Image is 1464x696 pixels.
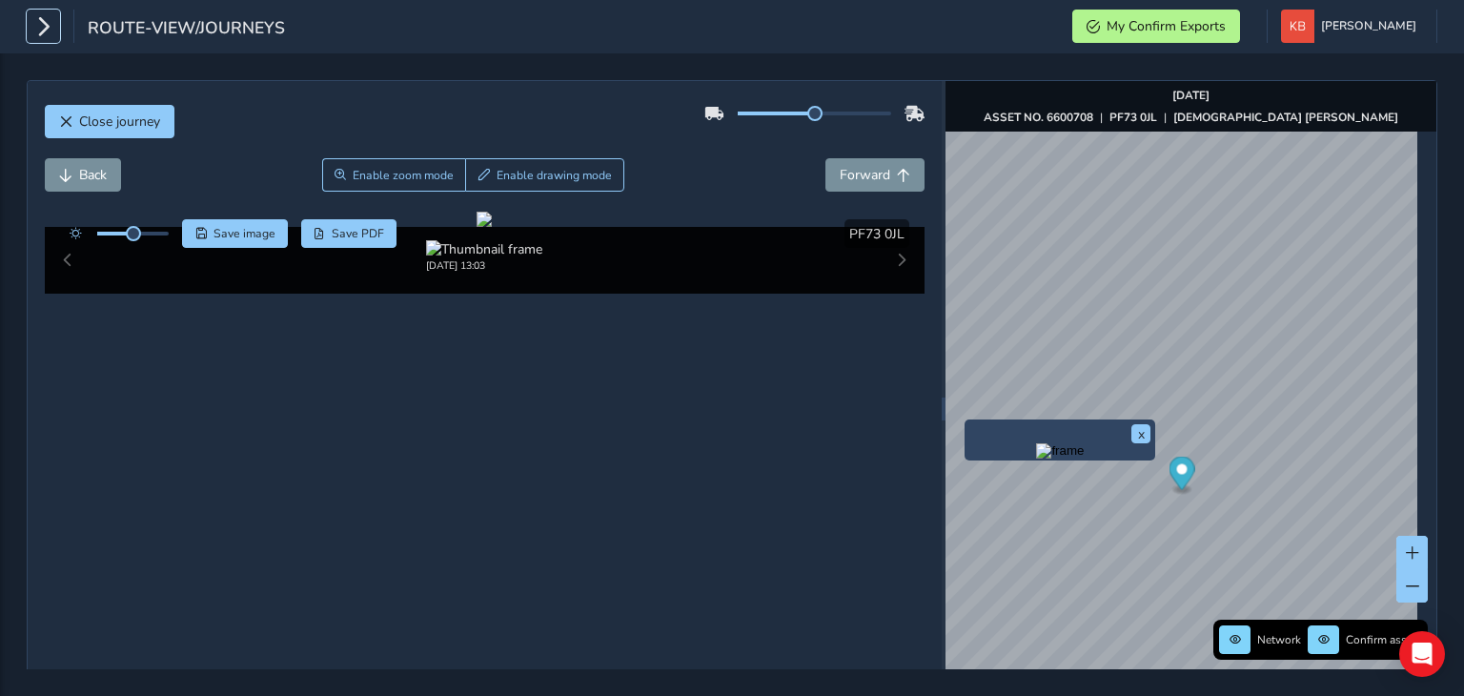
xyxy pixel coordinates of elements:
[1173,110,1398,125] strong: [DEMOGRAPHIC_DATA] [PERSON_NAME]
[497,168,612,183] span: Enable drawing mode
[426,240,542,258] img: Thumbnail frame
[322,158,466,192] button: Zoom
[1172,88,1210,103] strong: [DATE]
[849,225,905,243] span: PF73 0JL
[1399,631,1445,677] div: Open Intercom Messenger
[1281,10,1423,43] button: [PERSON_NAME]
[984,110,1093,125] strong: ASSET NO. 6600708
[301,219,397,248] button: PDF
[426,258,542,273] div: [DATE] 13:03
[1281,10,1314,43] img: diamond-layout
[1346,632,1422,647] span: Confirm assets
[1109,110,1157,125] strong: PF73 0JL
[1131,424,1150,443] button: x
[1257,632,1301,647] span: Network
[182,219,288,248] button: Save
[45,158,121,192] button: Back
[1072,10,1240,43] button: My Confirm Exports
[213,226,275,241] span: Save image
[825,158,925,192] button: Forward
[88,16,285,43] span: route-view/journeys
[1107,17,1226,35] span: My Confirm Exports
[353,168,454,183] span: Enable zoom mode
[1169,457,1194,496] div: Map marker
[984,110,1398,125] div: | |
[1036,443,1084,459] img: frame
[840,166,890,184] span: Forward
[79,113,160,131] span: Close journey
[332,226,384,241] span: Save PDF
[45,105,174,138] button: Close journey
[79,166,107,184] span: Back
[465,158,624,192] button: Draw
[969,443,1150,456] button: Preview frame
[1321,10,1416,43] span: [PERSON_NAME]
